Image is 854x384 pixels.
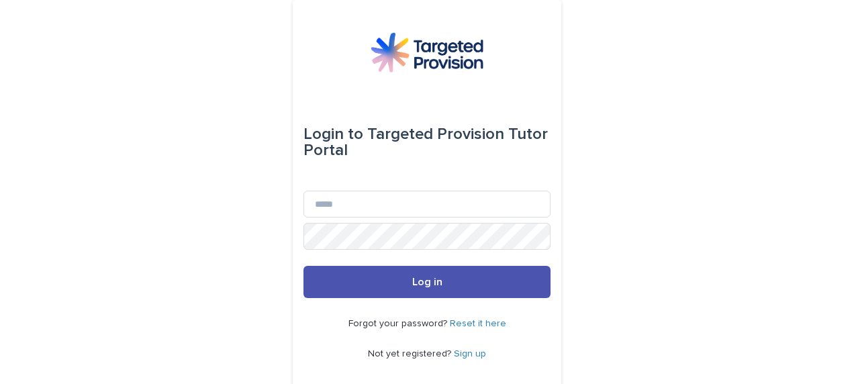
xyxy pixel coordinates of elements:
span: Not yet registered? [368,349,454,358]
span: Log in [412,277,442,287]
button: Log in [303,266,551,298]
img: M5nRWzHhSzIhMunXDL62 [371,32,483,73]
a: Reset it here [450,319,506,328]
a: Sign up [454,349,486,358]
div: Targeted Provision Tutor Portal [303,115,551,169]
span: Login to [303,126,363,142]
span: Forgot your password? [348,319,450,328]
